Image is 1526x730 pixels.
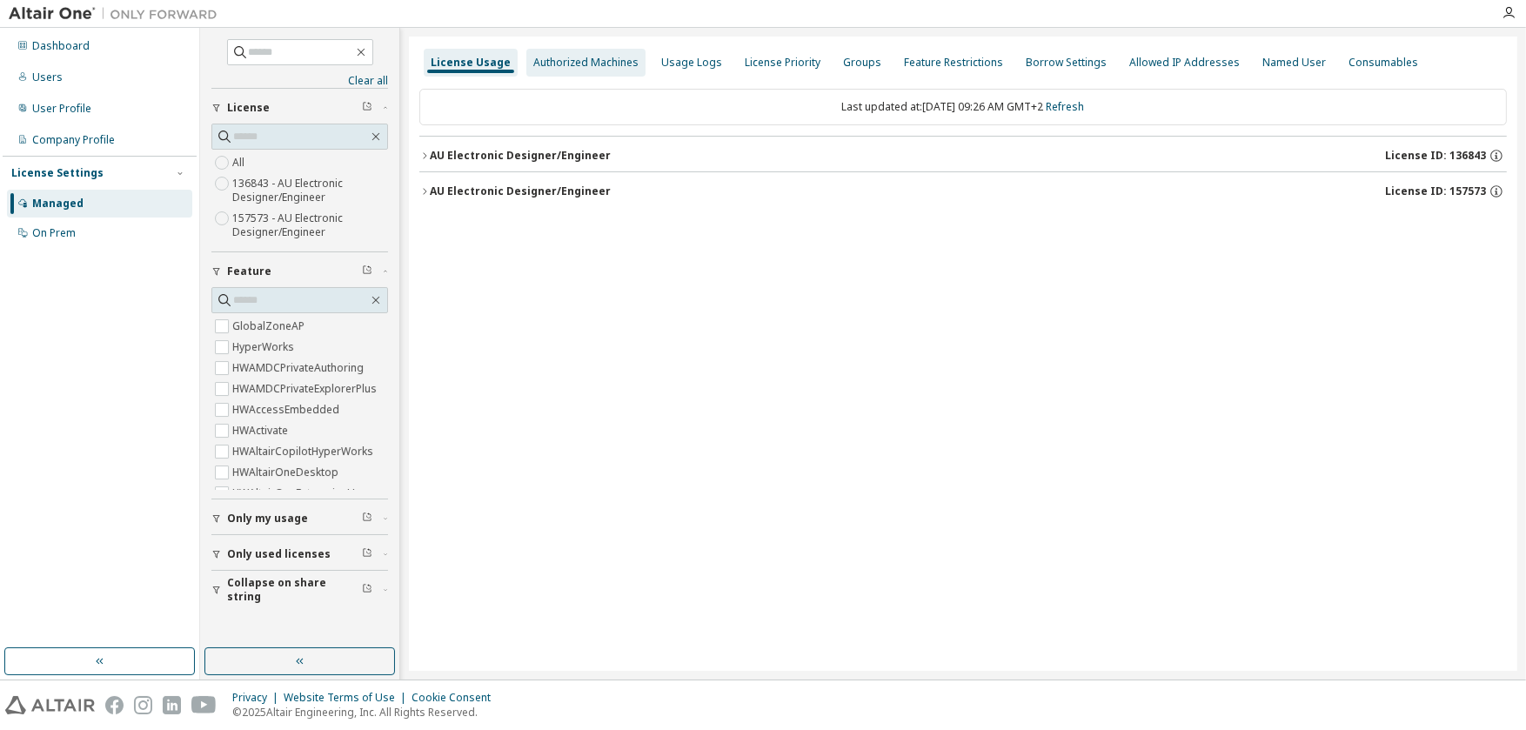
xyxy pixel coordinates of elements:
[431,56,511,70] div: License Usage
[232,705,501,720] p: © 2025 Altair Engineering, Inc. All Rights Reserved.
[533,56,639,70] div: Authorized Machines
[232,358,367,378] label: HWAMDCPrivateAuthoring
[419,172,1507,211] button: AU Electronic Designer/EngineerLicense ID: 157573
[1349,56,1418,70] div: Consumables
[32,102,91,116] div: User Profile
[1385,149,1486,163] span: License ID: 136843
[412,691,501,705] div: Cookie Consent
[134,696,152,714] img: instagram.svg
[232,462,342,483] label: HWAltairOneDesktop
[232,691,284,705] div: Privacy
[232,316,308,337] label: GlobalZoneAP
[163,696,181,714] img: linkedin.svg
[362,512,372,526] span: Clear filter
[5,696,95,714] img: altair_logo.svg
[32,39,90,53] div: Dashboard
[11,166,104,180] div: License Settings
[227,512,308,526] span: Only my usage
[419,89,1507,125] div: Last updated at: [DATE] 09:26 AM GMT+2
[904,56,1003,70] div: Feature Restrictions
[1047,99,1085,114] a: Refresh
[211,535,388,573] button: Only used licenses
[227,101,270,115] span: License
[227,576,362,604] span: Collapse on share string
[419,137,1507,175] button: AU Electronic Designer/EngineerLicense ID: 136843
[211,74,388,88] a: Clear all
[232,173,388,208] label: 136843 - AU Electronic Designer/Engineer
[232,378,380,399] label: HWAMDCPrivateExplorerPlus
[843,56,881,70] div: Groups
[227,265,271,278] span: Feature
[211,499,388,538] button: Only my usage
[232,441,377,462] label: HWAltairCopilotHyperWorks
[32,197,84,211] div: Managed
[211,252,388,291] button: Feature
[1262,56,1326,70] div: Named User
[745,56,820,70] div: License Priority
[211,89,388,127] button: License
[362,583,372,597] span: Clear filter
[32,226,76,240] div: On Prem
[105,696,124,714] img: facebook.svg
[284,691,412,705] div: Website Terms of Use
[232,420,291,441] label: HWActivate
[32,70,63,84] div: Users
[232,152,248,173] label: All
[362,101,372,115] span: Clear filter
[227,547,331,561] span: Only used licenses
[430,184,611,198] div: AU Electronic Designer/Engineer
[232,399,343,420] label: HWAccessEmbedded
[362,547,372,561] span: Clear filter
[32,133,115,147] div: Company Profile
[1129,56,1240,70] div: Allowed IP Addresses
[232,483,375,504] label: HWAltairOneEnterpriseUser
[232,208,388,243] label: 157573 - AU Electronic Designer/Engineer
[362,265,372,278] span: Clear filter
[9,5,226,23] img: Altair One
[1026,56,1107,70] div: Borrow Settings
[1385,184,1486,198] span: License ID: 157573
[191,696,217,714] img: youtube.svg
[661,56,722,70] div: Usage Logs
[430,149,611,163] div: AU Electronic Designer/Engineer
[232,337,298,358] label: HyperWorks
[211,571,388,609] button: Collapse on share string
